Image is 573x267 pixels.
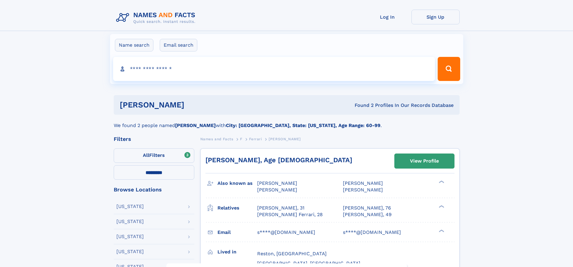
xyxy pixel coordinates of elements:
[217,178,257,188] h3: Also known as
[437,229,445,233] div: ❯
[116,204,144,209] div: [US_STATE]
[257,260,360,266] span: [GEOGRAPHIC_DATA], [GEOGRAPHIC_DATA]
[257,187,297,193] span: [PERSON_NAME]
[205,156,352,164] a: [PERSON_NAME], Age [DEMOGRAPHIC_DATA]
[343,205,391,211] a: [PERSON_NAME], 76
[363,10,411,24] a: Log In
[120,101,270,109] h1: [PERSON_NAME]
[240,137,242,141] span: F
[116,219,144,224] div: [US_STATE]
[217,203,257,213] h3: Relatives
[438,57,460,81] button: Search Button
[240,135,242,143] a: F
[437,204,445,208] div: ❯
[257,205,304,211] a: [PERSON_NAME], 31
[114,10,200,26] img: Logo Names and Facts
[411,10,460,24] a: Sign Up
[270,102,454,109] div: Found 2 Profiles In Our Records Database
[226,123,380,128] b: City: [GEOGRAPHIC_DATA], State: [US_STATE], Age Range: 60-99
[257,211,323,218] a: [PERSON_NAME] Ferrari, 28
[257,180,297,186] span: [PERSON_NAME]
[395,154,454,168] a: View Profile
[116,234,144,239] div: [US_STATE]
[143,152,149,158] span: All
[437,180,445,184] div: ❯
[113,57,435,81] input: search input
[114,148,194,163] label: Filters
[114,136,194,142] div: Filters
[269,137,301,141] span: [PERSON_NAME]
[114,187,194,192] div: Browse Locations
[217,247,257,257] h3: Lived in
[343,211,392,218] a: [PERSON_NAME], 49
[249,135,262,143] a: Ferrari
[257,251,327,256] span: Reston, [GEOGRAPHIC_DATA]
[116,249,144,254] div: [US_STATE]
[200,135,233,143] a: Names and Facts
[160,39,197,51] label: Email search
[217,227,257,238] h3: Email
[249,137,262,141] span: Ferrari
[175,123,216,128] b: [PERSON_NAME]
[114,115,460,129] div: We found 2 people named with .
[115,39,153,51] label: Name search
[343,187,383,193] span: [PERSON_NAME]
[343,180,383,186] span: [PERSON_NAME]
[410,154,439,168] div: View Profile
